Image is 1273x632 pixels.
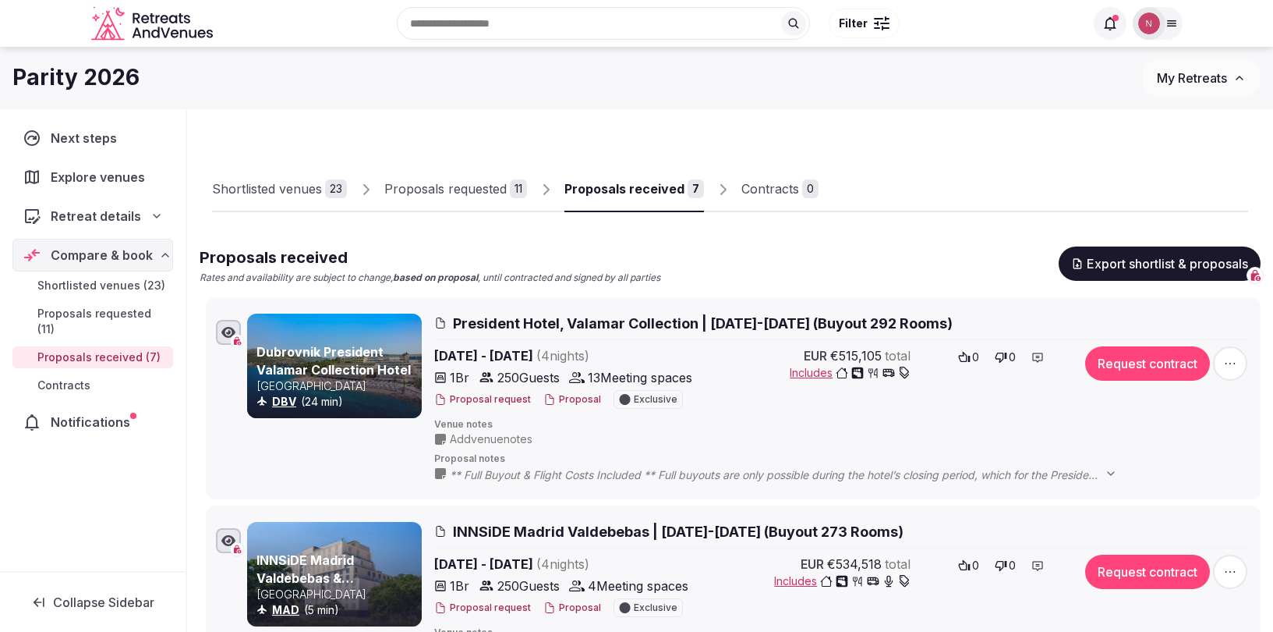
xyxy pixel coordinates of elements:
[434,346,709,365] span: [DATE] - [DATE]
[212,167,347,212] a: Shortlisted venues23
[12,275,173,296] a: Shortlisted venues (23)
[741,179,799,198] div: Contracts
[325,179,347,198] div: 23
[256,587,419,602] p: [GEOGRAPHIC_DATA]
[91,6,216,41] svg: Retreats and Venues company logo
[536,556,589,572] span: ( 4 night s )
[434,393,531,407] button: Proposal request
[51,129,123,147] span: Next steps
[1009,350,1016,365] span: 0
[953,346,984,368] button: 0
[51,246,153,265] span: Compare & book
[12,375,173,396] a: Contracts
[634,395,677,404] span: Exclusive
[972,350,979,365] span: 0
[885,555,911,573] span: total
[588,368,692,387] span: 13 Meeting spaces
[885,346,911,365] span: total
[588,577,688,595] span: 4 Meeting spaces
[434,453,1250,466] span: Proposal notes
[450,431,532,447] span: Add venue notes
[393,272,478,283] strong: based on proposal
[51,413,136,431] span: Notifications
[272,394,296,410] button: DBV
[1157,70,1227,86] span: My Retreats
[12,585,173,620] button: Collapse Sidebar
[434,418,1250,431] span: Venue notes
[802,179,819,198] div: 0
[37,278,165,293] span: Shortlisted venues (23)
[1085,346,1210,381] button: Request contract
[91,6,216,41] a: Visit the homepage
[497,577,560,595] span: 250 Guests
[1142,59,1261,98] button: My Retreats
[830,346,882,365] span: €515,105
[801,555,824,573] span: EUR
[12,161,173,194] a: Explore venues
[37,350,161,365] span: Proposals received (7)
[256,378,419,394] p: [GEOGRAPHIC_DATA]
[51,168,151,186] span: Explore venues
[543,602,601,615] button: Proposal
[212,179,322,198] div: Shortlisted venues
[12,346,173,368] a: Proposals received (7)
[200,247,660,268] h2: Proposals received
[384,179,507,198] div: Proposals requested
[1085,555,1210,589] button: Request contract
[450,577,469,595] span: 1 Br
[37,306,167,337] span: Proposals requested (11)
[839,16,868,31] span: Filter
[1059,247,1261,281] button: Export shortlist & proposals
[953,555,984,577] button: 0
[804,346,827,365] span: EUR
[200,272,660,285] p: Rates and availability are subject to change, , until contracted and signed by all parties
[536,348,589,364] span: ( 4 night s )
[827,555,882,573] span: €534,518
[272,602,299,618] button: MAD
[256,394,419,410] div: (24 min)
[37,378,90,393] span: Contracts
[272,395,296,408] a: DBV
[453,314,953,333] span: President Hotel, Valamar Collection | [DATE]-[DATE] (Buyout 292 Rooms)
[434,555,709,573] span: [DATE] - [DATE]
[543,393,601,407] button: Proposal
[774,573,911,589] button: Includes
[12,122,173,154] a: Next steps
[497,368,560,387] span: 250 Guests
[384,167,527,212] a: Proposals requested11
[990,346,1020,368] button: 0
[256,552,378,603] a: INNSiDE Madrid Valdebebas & Conference Center
[51,207,141,225] span: Retreat details
[790,365,911,381] button: Includes
[564,179,684,198] div: Proposals received
[272,603,299,616] a: MAD
[990,555,1020,577] button: 0
[1138,12,1160,34] img: Nathalia Bilotti
[688,179,704,198] div: 7
[450,467,1133,483] span: ** Full Buyout & Flight Costs Included ** Full buyouts are only possible during the hotel’s closi...
[12,303,173,340] a: Proposals requested (11)
[564,167,704,212] a: Proposals received7
[53,595,154,610] span: Collapse Sidebar
[450,368,469,387] span: 1 Br
[510,179,527,198] div: 11
[972,558,979,573] span: 0
[12,62,140,93] h1: Parity 2026
[634,603,677,612] span: Exclusive
[434,602,531,615] button: Proposal request
[12,406,173,438] a: Notifications
[1009,558,1016,573] span: 0
[256,602,419,618] div: (5 min)
[453,522,903,541] span: INNSiDE Madrid Valdebebas | [DATE]-[DATE] (Buyout 273 Rooms)
[829,9,900,38] button: Filter
[741,167,819,212] a: Contracts0
[256,344,411,377] a: Dubrovnik President Valamar Collection Hotel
